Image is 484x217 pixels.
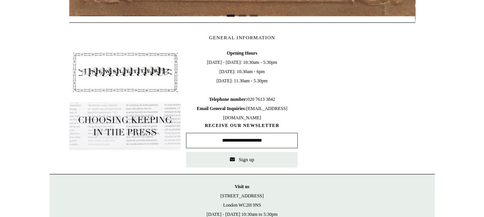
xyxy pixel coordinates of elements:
[239,157,254,162] span: Sign up
[186,152,298,167] button: Sign up
[186,48,298,122] span: [DATE] - [DATE]: 10:30am - 5:30pm [DATE]: 10.30am - 6pm [DATE]: 11.30am - 5.30pm 020 7613 3842
[235,184,250,189] strong: Visit us
[246,97,247,102] b: :
[197,106,246,111] b: Email General Inquiries:
[209,35,275,40] span: GENERAL INFORMATION
[227,50,257,56] b: Opening Hours
[197,106,287,120] span: [EMAIL_ADDRESS][DOMAIN_NAME]
[238,15,246,17] button: Page 2
[227,15,234,17] button: Page 1
[186,122,298,129] span: RECEIVE OUR NEWSLETTER
[209,97,248,102] b: Telephone number
[303,48,415,164] iframe: google_map
[69,102,181,150] img: pf-635a2b01-aa89-4342-bbcd-4371b60f588c--In-the-press-Button_1200x.jpg
[69,48,181,96] img: pf-4db91bb9--1305-Newsletter-Button_1200x.jpg
[250,15,258,17] button: Page 3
